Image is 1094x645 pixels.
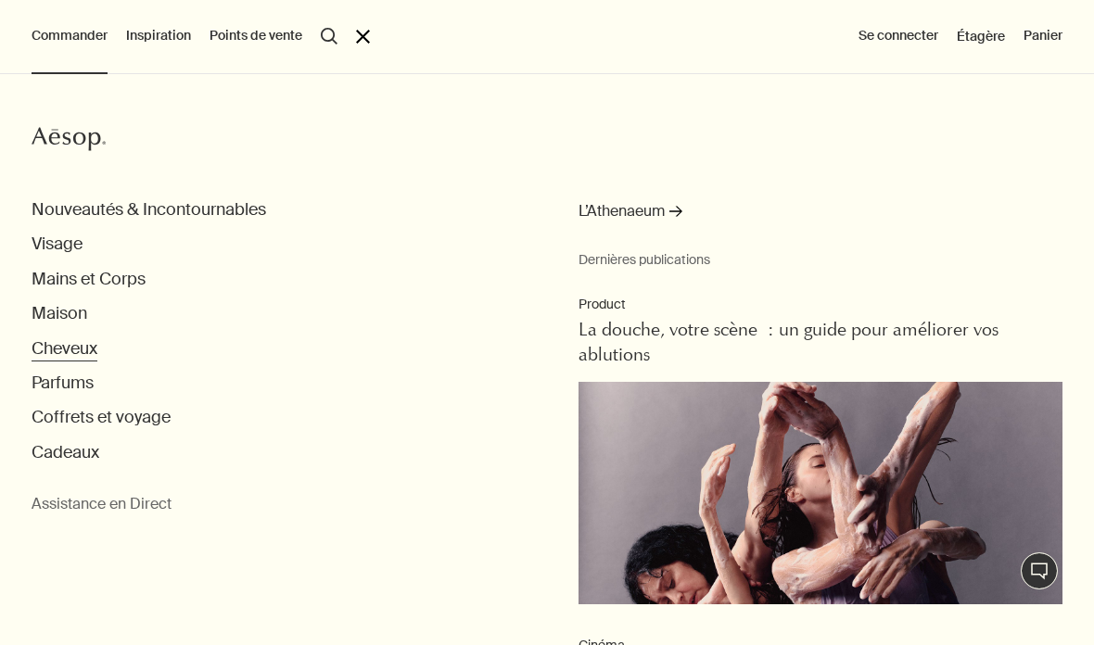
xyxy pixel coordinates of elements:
[32,234,83,255] button: Visage
[1021,552,1058,589] button: Chat en direct
[32,338,97,360] button: Cheveux
[27,120,110,162] a: Aesop
[321,28,337,44] button: Lancer une recherche
[579,199,682,233] a: L’Athenaeum
[579,251,1062,268] small: Dernières publications
[32,407,171,428] button: Coffrets et voyage
[579,296,1062,609] a: ProductLa douche, votre scène : un guide pour améliorer vos ablutionsDancers wearing purple dress...
[32,373,94,394] button: Parfums
[859,27,938,45] button: Se connecter
[32,199,266,221] button: Nouveautés & Incontournables
[1024,27,1062,45] button: Panier
[32,495,172,514] button: Assistance en Direct
[32,269,146,290] button: Mains et Corps
[579,296,1062,314] p: Product
[957,28,1005,44] a: Étagère
[32,27,108,45] button: Commander
[32,125,106,153] svg: Aesop
[210,27,302,45] button: Points de vente
[356,30,370,44] button: Fermer le menu
[126,27,191,45] button: Inspiration
[32,303,87,324] button: Maison
[32,442,99,463] button: Cadeaux
[579,199,665,223] span: L’Athenaeum
[579,322,999,365] span: La douche, votre scène : un guide pour améliorer vos ablutions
